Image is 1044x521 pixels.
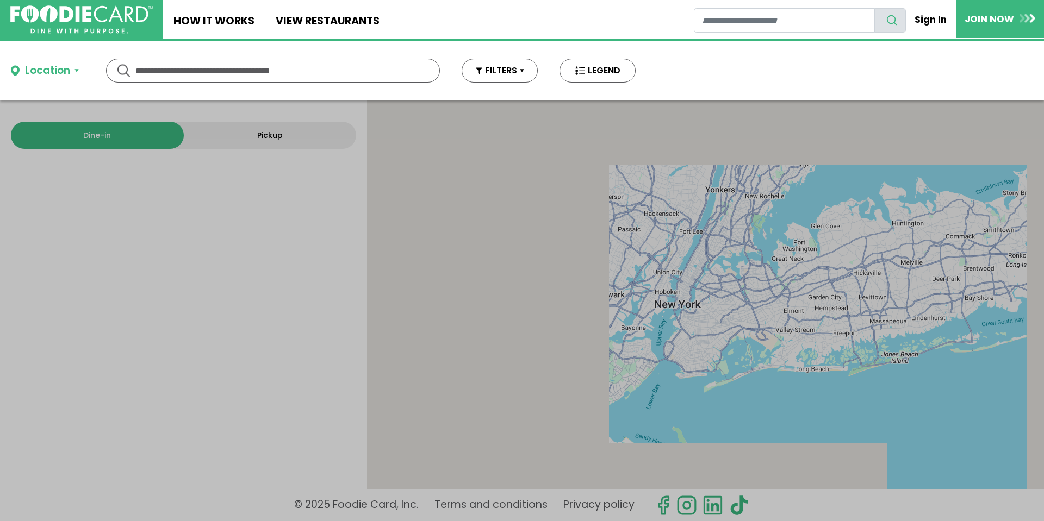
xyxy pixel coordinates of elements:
div: Location [25,63,70,79]
a: Sign In [906,8,956,32]
button: search [874,8,906,33]
img: FoodieCard; Eat, Drink, Save, Donate [10,5,153,34]
input: restaurant search [694,8,875,33]
button: FILTERS [462,59,538,83]
button: LEGEND [560,59,636,83]
button: Location [11,63,79,79]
